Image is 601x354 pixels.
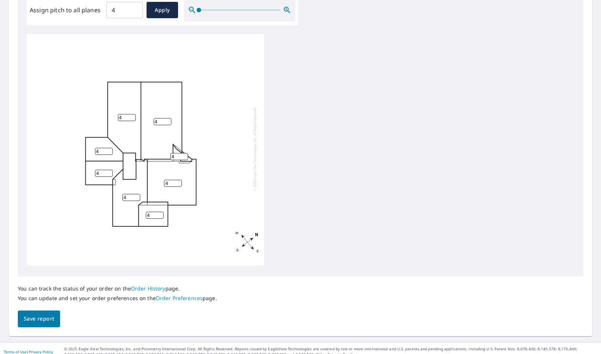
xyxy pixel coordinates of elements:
button: Apply [147,2,178,18]
p: | [4,350,53,354]
button: Save report [18,311,60,327]
span: Apply [152,6,172,15]
span: Save report [24,314,54,324]
a: Order History [131,285,165,292]
a: Order Preferences [156,295,203,302]
p: You can update and set your order preferences on the page. [18,295,217,302]
p: You can track the status of your order on the page. [18,285,217,292]
label: Assign pitch to all planes [30,6,101,14]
